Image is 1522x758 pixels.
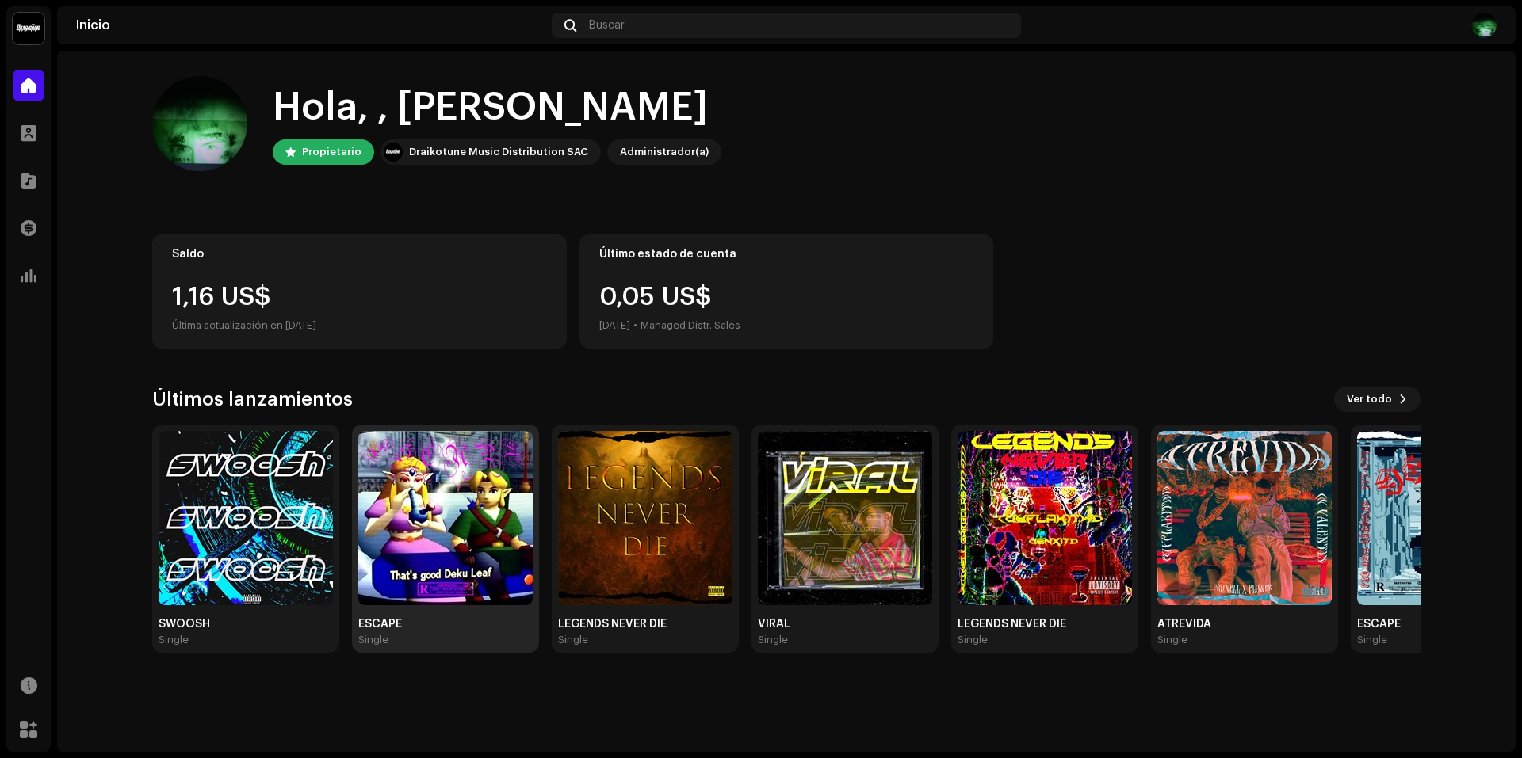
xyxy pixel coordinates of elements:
[958,634,988,646] div: Single
[273,82,721,133] div: Hola, , [PERSON_NAME]
[641,316,740,335] div: Managed Distr. Sales
[302,143,361,162] div: Propietario
[1157,634,1187,646] div: Single
[1347,383,1392,415] span: Ver todo
[159,634,189,646] div: Single
[589,19,625,32] span: Buscar
[409,143,588,162] div: Draikotune Music Distribution SAC
[558,431,732,605] img: 01fc0941-620b-4e74-ba7d-d0d2fc220e84
[1334,387,1421,412] button: Ver todo
[1471,13,1497,38] img: 5da43dad-e150-439d-8bcb-bde63c1bd5ec
[1357,634,1387,646] div: Single
[384,143,403,162] img: 10370c6a-d0e2-4592-b8a2-38f444b0ca44
[76,19,545,32] div: Inicio
[152,387,353,412] h3: Últimos lanzamientos
[599,248,974,261] div: Último estado de cuenta
[958,618,1132,630] div: LEGENDS NEVER DIE
[172,248,547,261] div: Saldo
[358,618,533,630] div: ESCAPE
[579,234,994,349] re-o-card-value: Último estado de cuenta
[620,143,709,162] div: Administrador(a)
[558,618,732,630] div: LEGENDS NEVER DIE
[1157,618,1332,630] div: ATREVIDA
[172,316,547,335] div: Última actualización en [DATE]
[558,634,588,646] div: Single
[633,316,637,335] div: •
[152,234,567,349] re-o-card-value: Saldo
[159,431,333,605] img: df3165e6-ab05-478b-8f21-a008737d40bd
[358,634,388,646] div: Single
[758,618,932,630] div: VIRAL
[599,316,630,335] div: [DATE]
[159,618,333,630] div: SWOOSH
[1157,431,1332,605] img: 463c6774-cbed-427f-8a20-928b021d1d29
[13,13,44,44] img: 10370c6a-d0e2-4592-b8a2-38f444b0ca44
[758,431,932,605] img: 214cce76-2ec6-4135-95da-f7a3dbb9b3d9
[358,431,533,605] img: c40964e7-2cf0-4053-b3ec-c0a0de525dd7
[152,76,247,171] img: 5da43dad-e150-439d-8bcb-bde63c1bd5ec
[758,634,788,646] div: Single
[958,431,1132,605] img: 20f5248a-9c68-44dd-9585-c5b52b157d08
